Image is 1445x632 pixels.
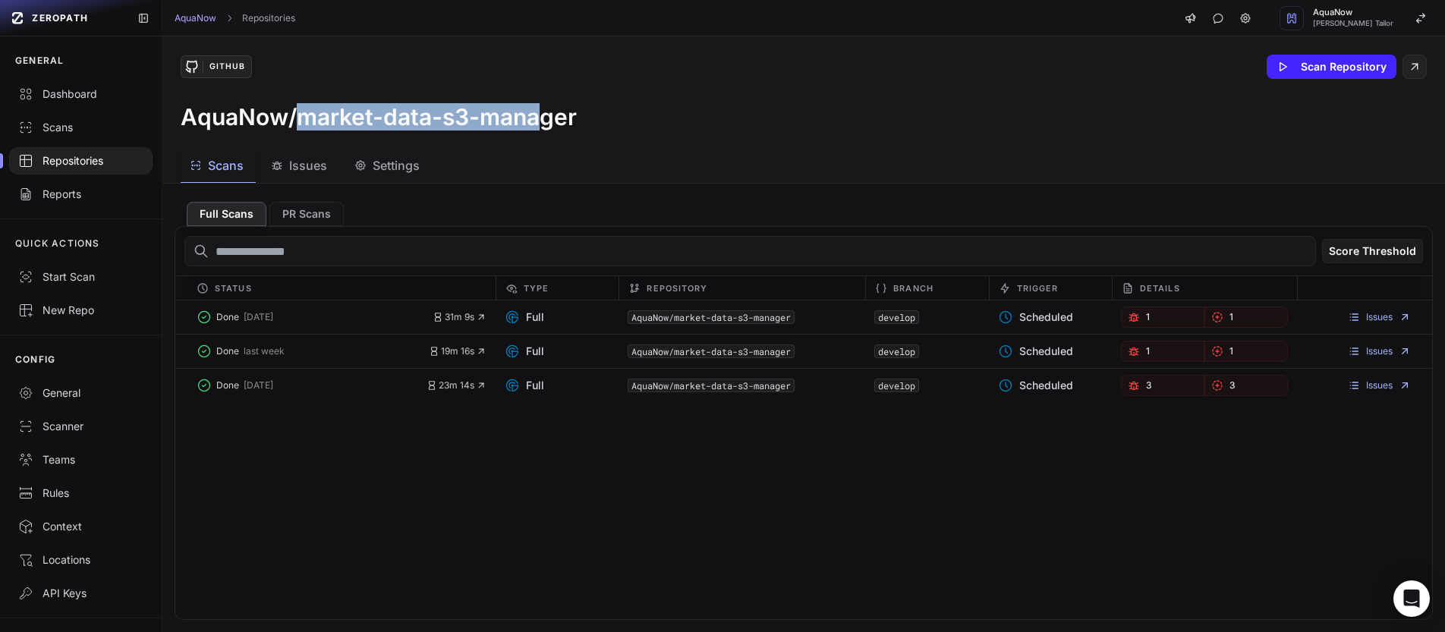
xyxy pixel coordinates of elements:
[1313,20,1393,27] span: [PERSON_NAME] Tailor
[1267,55,1396,79] button: Scan Repository
[619,276,865,300] div: Repository
[175,300,1432,334] div: Done [DATE] 31m 9s Full AquaNow/market-data-s3-manager develop Scheduled 1 1 Issues
[175,368,1432,402] div: Done [DATE] 23m 14s Full AquaNow/market-data-s3-manager develop Scheduled 3 3 Issues
[203,60,251,74] div: GitHub
[18,385,143,401] div: General
[1348,345,1411,357] a: Issues
[244,311,273,323] span: [DATE]
[224,13,235,24] svg: chevron right,
[505,344,544,359] span: Full
[242,12,295,24] a: Repositories
[289,156,327,175] span: Issues
[187,276,496,300] div: Status
[15,354,55,366] p: CONFIG
[244,345,285,357] span: last week
[628,344,795,358] code: AquaNow/market-data-s3-manager
[628,379,795,392] code: AquaNow/market-data-s3-manager
[15,55,64,67] p: GENERAL
[1112,276,1297,300] div: Details
[1322,239,1423,263] button: Score Threshold
[1393,580,1430,617] div: Open Intercom Messenger
[175,334,1432,368] div: Done last week 19m 16s Full AquaNow/market-data-s3-manager develop Scheduled 1 1 Issues
[18,153,143,168] div: Repositories
[1204,341,1288,362] a: 1
[427,379,486,391] button: 23m 14s
[1146,379,1151,391] span: 3
[15,237,100,250] p: QUICK ACTIONS
[433,311,486,323] button: 31m 9s
[1348,311,1411,323] a: Issues
[429,345,486,357] button: 19m 16s
[6,6,125,30] a: ZEROPATH
[32,12,88,24] span: ZEROPATH
[18,552,143,568] div: Locations
[505,310,544,325] span: Full
[1121,341,1204,362] a: 1
[187,202,266,226] button: Full Scans
[1229,311,1233,323] span: 1
[18,86,143,102] div: Dashboard
[216,345,239,357] span: Done
[1229,379,1235,391] span: 3
[18,519,143,534] div: Context
[865,276,988,300] div: Branch
[269,202,344,226] button: PR Scans
[1204,307,1288,328] a: 1
[175,12,216,24] a: AquaNow
[878,379,915,391] a: develop
[1121,375,1204,396] a: 3
[18,452,143,467] div: Teams
[197,341,429,362] button: Done last week
[208,156,244,175] span: Scans
[18,486,143,501] div: Rules
[998,310,1073,325] span: Scheduled
[175,12,295,24] nav: breadcrumb
[18,269,143,285] div: Start Scan
[18,303,143,318] div: New Repo
[181,103,577,130] h3: AquaNow/market-data-s3-manager
[216,311,239,323] span: Done
[998,378,1073,393] span: Scheduled
[505,378,544,393] span: Full
[878,311,915,323] a: develop
[1348,379,1411,391] a: Issues
[197,307,433,328] button: Done [DATE]
[1146,311,1150,323] span: 1
[1121,307,1204,328] a: 1
[628,310,795,324] code: AquaNow/market-data-s3-manager
[1204,375,1288,396] a: 3
[989,276,1112,300] div: Trigger
[1146,345,1150,357] span: 1
[1229,345,1233,357] span: 1
[496,276,619,300] div: Type
[216,379,239,391] span: Done
[878,345,915,357] a: develop
[18,120,143,135] div: Scans
[18,586,143,601] div: API Keys
[1313,8,1393,17] span: AquaNow
[244,379,273,391] span: [DATE]
[197,375,427,396] button: Done [DATE]
[998,344,1073,359] span: Scheduled
[18,419,143,434] div: Scanner
[18,187,143,202] div: Reports
[373,156,420,175] span: Settings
